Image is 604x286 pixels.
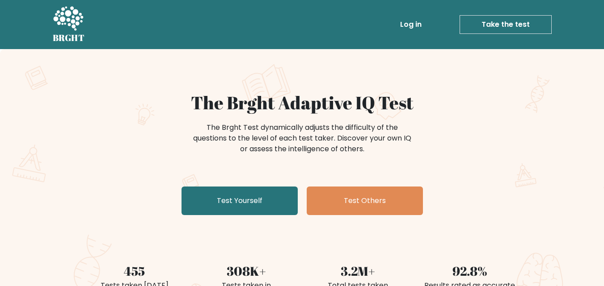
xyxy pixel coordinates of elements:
[307,187,423,215] a: Test Others
[53,4,85,46] a: BRGHT
[308,261,409,280] div: 3.2M+
[196,261,297,280] div: 308K+
[84,92,520,113] h1: The Brght Adaptive IQ Test
[182,187,298,215] a: Test Yourself
[53,33,85,43] h5: BRGHT
[84,261,185,280] div: 455
[460,15,552,34] a: Take the test
[419,261,520,280] div: 92.8%
[397,16,425,33] a: Log in
[190,122,414,154] div: The Brght Test dynamically adjusts the difficulty of the questions to the level of each test take...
